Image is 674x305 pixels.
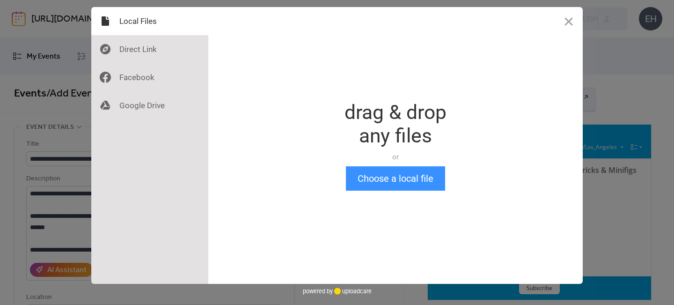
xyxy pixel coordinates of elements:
[91,91,208,119] div: Google Drive
[303,284,372,298] div: powered by
[344,152,447,162] div: or
[344,101,447,148] div: drag & drop any files
[555,7,583,35] button: Close
[333,288,372,295] a: uploadcare
[346,166,445,191] button: Choose a local file
[91,63,208,91] div: Facebook
[91,7,208,35] div: Local Files
[91,35,208,63] div: Direct Link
